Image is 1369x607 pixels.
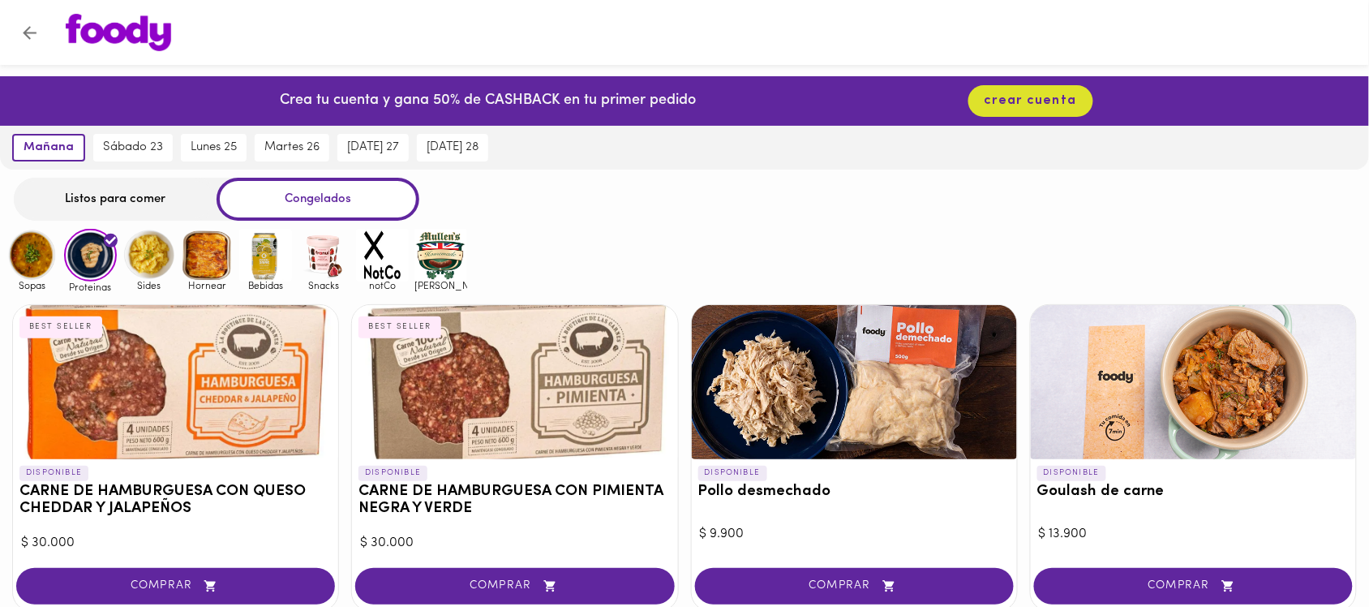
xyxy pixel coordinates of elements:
[1031,305,1356,459] div: Goulash de carne
[19,484,332,518] h3: CARNE DE HAMBURGUESA CON QUESO CHEDDAR Y JALAPEÑOS
[715,579,993,593] span: COMPRAR
[19,316,102,338] div: BEST SELLER
[985,93,1077,109] span: crear cuenta
[698,466,767,480] p: DISPONIBLE
[352,305,677,459] div: CARNE DE HAMBURGUESA CON PIMIENTA NEGRA Y VERDE
[356,280,409,291] span: notCo
[181,280,234,291] span: Hornear
[358,466,427,480] p: DISPONIBLE
[122,229,175,282] img: Sides
[6,280,58,291] span: Sopas
[181,229,234,282] img: Hornear
[21,534,330,553] div: $ 30.000
[264,140,320,155] span: martes 26
[191,140,237,155] span: lunes 25
[355,568,674,605] button: COMPRAR
[417,134,488,161] button: [DATE] 28
[298,229,350,282] img: Snacks
[13,305,338,459] div: CARNE DE HAMBURGUESA CON QUESO CHEDDAR Y JALAPEÑOS
[298,280,350,291] span: Snacks
[280,91,696,112] p: Crea tu cuenta y gana 50% de CASHBACK en tu primer pedido
[427,140,479,155] span: [DATE] 28
[692,305,1017,459] div: Pollo desmechado
[12,134,85,161] button: mañana
[358,484,671,518] h3: CARNE DE HAMBURGUESA CON PIMIENTA NEGRA Y VERDE
[1054,579,1333,593] span: COMPRAR
[414,229,467,282] img: mullens
[19,466,88,480] p: DISPONIBLE
[239,280,292,291] span: Bebidas
[14,178,217,221] div: Listos para comer
[66,14,171,51] img: logo.png
[10,13,49,53] button: Volver
[414,280,467,291] span: [PERSON_NAME]
[376,579,654,593] span: COMPRAR
[255,134,329,161] button: martes 26
[1039,525,1348,544] div: $ 13.900
[347,140,399,155] span: [DATE] 27
[1034,568,1353,605] button: COMPRAR
[700,525,1009,544] div: $ 9.900
[1275,513,1353,591] iframe: Messagebird Livechat Widget
[360,534,669,553] div: $ 30.000
[64,229,117,282] img: Proteinas
[698,484,1011,501] h3: Pollo desmechado
[122,280,175,291] span: Sides
[337,134,409,161] button: [DATE] 27
[16,568,335,605] button: COMPRAR
[93,134,173,161] button: sábado 23
[356,229,409,282] img: notCo
[239,229,292,282] img: Bebidas
[217,178,419,221] div: Congelados
[181,134,247,161] button: lunes 25
[1037,484,1350,501] h3: Goulash de carne
[1037,466,1106,480] p: DISPONIBLE
[968,85,1093,117] button: crear cuenta
[6,229,58,282] img: Sopas
[103,140,163,155] span: sábado 23
[64,282,117,292] span: Proteinas
[24,140,74,155] span: mañana
[358,316,441,338] div: BEST SELLER
[695,568,1014,605] button: COMPRAR
[36,579,315,593] span: COMPRAR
